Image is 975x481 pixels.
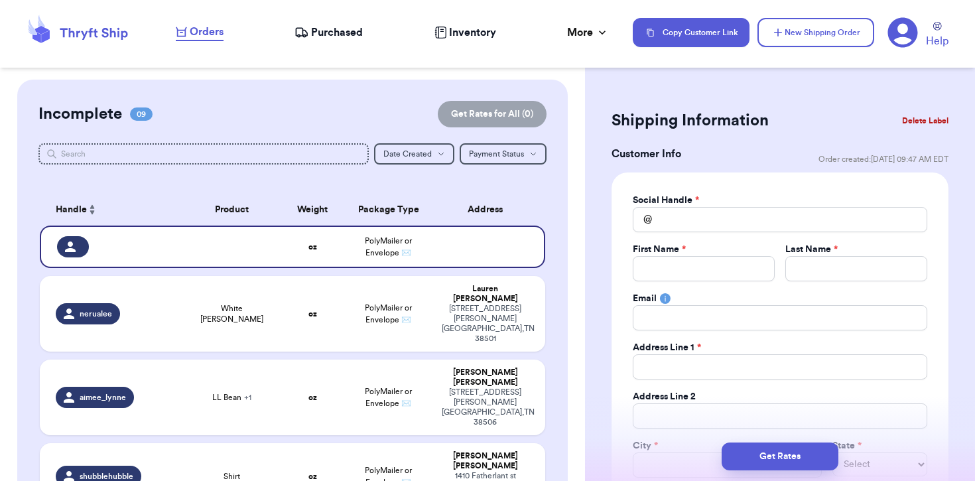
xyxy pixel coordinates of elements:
div: Lauren [PERSON_NAME] [442,284,529,304]
button: Sort ascending [87,202,97,218]
span: Inventory [449,25,496,40]
label: Email [633,292,657,305]
span: Orders [190,24,224,40]
div: More [567,25,609,40]
span: LL Bean [212,392,251,403]
span: 09 [130,107,153,121]
h2: Shipping Information [612,110,769,131]
div: @ [633,207,652,232]
div: [STREET_ADDRESS][PERSON_NAME] [GEOGRAPHIC_DATA] , TN 38501 [442,304,529,344]
th: Weight [283,194,343,226]
a: Purchased [294,25,363,40]
button: Delete Label [897,106,954,135]
a: Orders [176,24,224,41]
h2: Incomplete [38,103,122,125]
strong: oz [308,243,317,251]
span: PolyMailer or Envelope ✉️ [365,387,412,407]
strong: oz [308,393,317,401]
strong: oz [308,472,317,480]
a: Inventory [434,25,496,40]
input: Search [38,143,368,165]
span: Date Created [383,150,432,158]
a: Help [926,22,948,49]
button: Payment Status [460,143,547,165]
th: Package Type [343,194,434,226]
div: [STREET_ADDRESS][PERSON_NAME] [GEOGRAPHIC_DATA] , TN 38506 [442,387,529,427]
label: First Name [633,243,686,256]
button: Date Created [374,143,454,165]
label: Last Name [785,243,838,256]
h3: Customer Info [612,146,681,162]
div: [PERSON_NAME] [PERSON_NAME] [442,451,529,471]
label: Address Line 2 [633,390,696,403]
span: + 1 [244,393,251,401]
span: PolyMailer or Envelope ✉️ [365,304,412,324]
button: Get Rates for All (0) [438,101,547,127]
button: Copy Customer Link [633,18,749,47]
span: Help [926,33,948,49]
span: nerualee [80,309,112,319]
button: Get Rates [722,443,838,470]
span: White [PERSON_NAME] [190,303,275,324]
div: [PERSON_NAME] [PERSON_NAME] [442,368,529,387]
span: Purchased [311,25,363,40]
label: Address Line 1 [633,341,701,354]
strong: oz [308,310,317,318]
button: New Shipping Order [757,18,874,47]
span: Payment Status [469,150,524,158]
span: Order created: [DATE] 09:47 AM EDT [818,154,948,165]
span: aimee_lynne [80,392,126,403]
th: Address [434,194,545,226]
span: Handle [56,203,87,217]
th: Product [182,194,283,226]
span: PolyMailer or Envelope ✉️ [365,237,412,257]
label: Social Handle [633,194,699,207]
